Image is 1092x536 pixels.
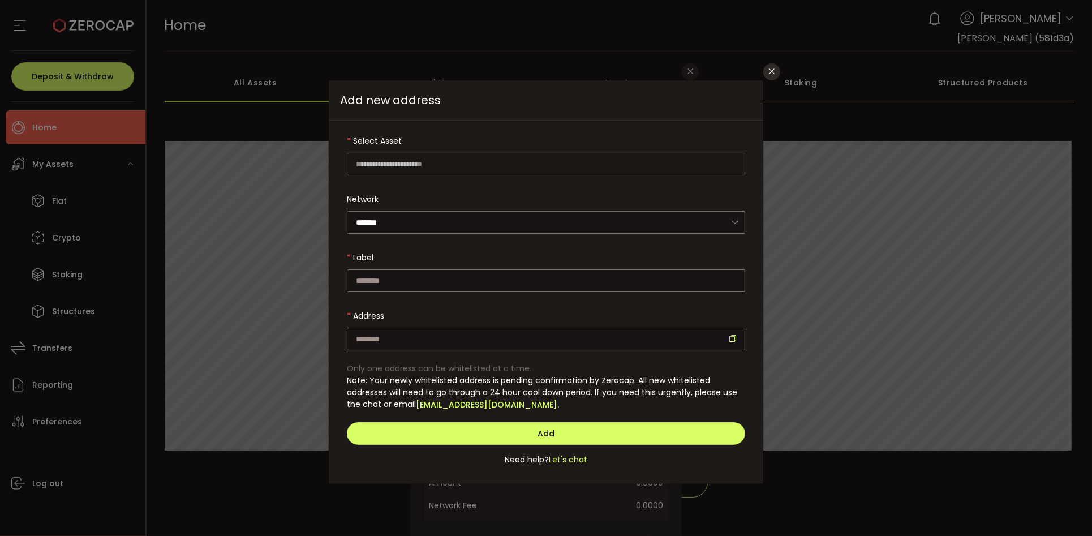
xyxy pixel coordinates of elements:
[347,363,531,374] span: Only one address can be whitelisted at a time.
[505,454,549,466] span: Need help?
[329,80,763,484] div: dialog
[347,375,737,410] span: Note: Your newly whitelisted address is pending confirmation by Zerocap. All new whitelisted addr...
[549,454,587,466] span: Let's chat
[763,63,780,80] button: Close
[1035,482,1092,536] iframe: Chat Widget
[329,80,763,121] span: Add new address
[416,399,559,411] a: [EMAIL_ADDRESS][DOMAIN_NAME].
[538,428,554,439] span: Add
[347,422,745,445] button: Add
